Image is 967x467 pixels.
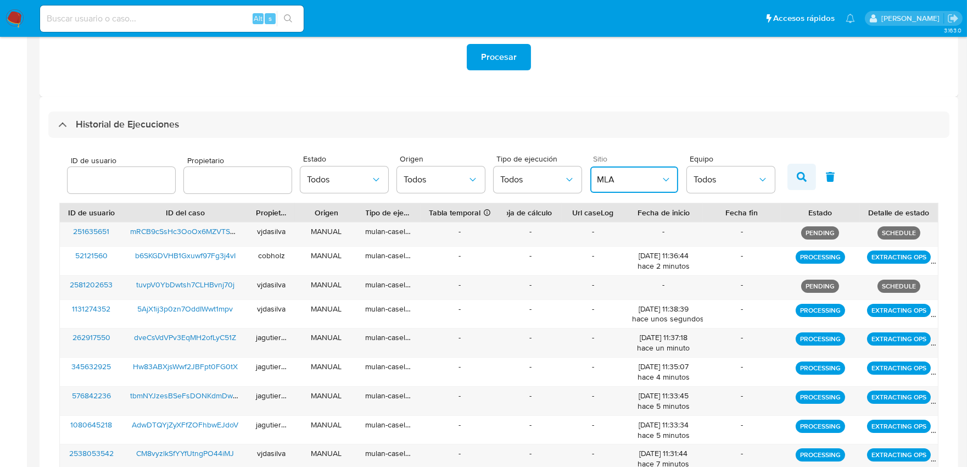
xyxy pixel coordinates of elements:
[277,11,299,26] button: search-icon
[254,13,262,24] span: Alt
[773,13,835,24] span: Accesos rápidos
[944,26,962,35] span: 3.163.0
[269,13,272,24] span: s
[846,14,855,23] a: Notificaciones
[947,13,959,24] a: Salir
[881,13,943,24] p: sandra.chabay@mercadolibre.com
[40,12,304,26] input: Buscar usuario o caso...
